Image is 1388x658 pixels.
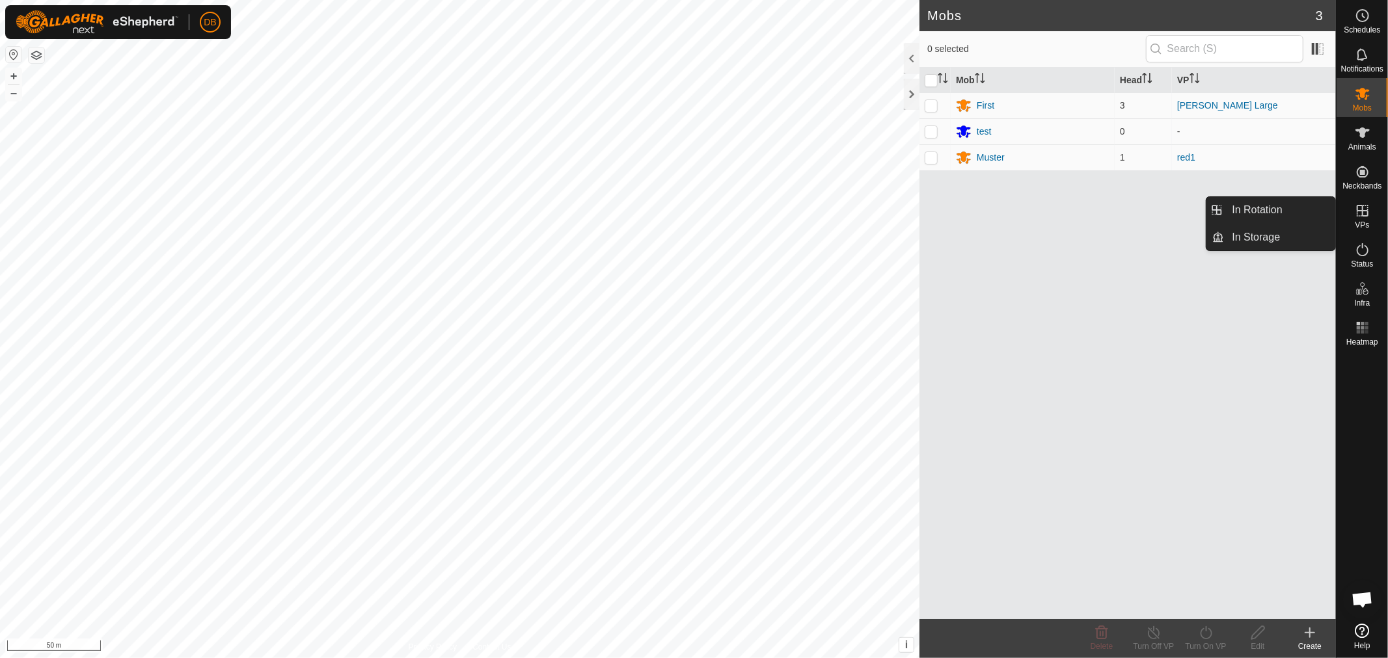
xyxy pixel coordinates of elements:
div: test [977,125,992,138]
div: Turn Off VP [1128,640,1180,652]
span: 0 selected [927,42,1146,56]
a: [PERSON_NAME] Large [1177,100,1278,111]
li: In Storage [1206,224,1335,250]
p-sorticon: Activate to sort [1190,75,1200,85]
div: Muster [977,151,1005,164]
span: In Rotation [1232,202,1283,218]
span: 3 [1120,100,1125,111]
span: Help [1354,642,1370,650]
span: Heatmap [1346,338,1378,346]
span: Schedules [1344,26,1380,34]
th: Mob [951,68,1115,93]
a: red1 [1177,152,1195,163]
img: Gallagher Logo [16,10,178,34]
span: 3 [1316,6,1323,25]
button: Reset Map [6,47,21,62]
span: In Storage [1232,230,1281,245]
td: - [1172,118,1336,144]
a: In Storage [1225,224,1336,250]
p-sorticon: Activate to sort [1142,75,1152,85]
div: Open chat [1343,580,1382,619]
span: Status [1351,260,1373,268]
p-sorticon: Activate to sort [975,75,985,85]
input: Search (S) [1146,35,1303,62]
span: Delete [1091,642,1113,651]
span: DB [204,16,216,29]
button: + [6,68,21,84]
a: Privacy Policy [409,641,457,653]
th: VP [1172,68,1336,93]
span: 1 [1120,152,1125,163]
h2: Mobs [927,8,1316,23]
a: Help [1337,618,1388,655]
span: VPs [1355,221,1369,229]
span: Neckbands [1342,182,1381,190]
button: i [899,638,914,652]
div: Turn On VP [1180,640,1232,652]
span: Animals [1348,143,1376,151]
button: Map Layers [29,47,44,63]
button: – [6,85,21,101]
span: Notifications [1341,65,1383,73]
span: i [905,639,908,650]
span: 0 [1120,126,1125,137]
p-sorticon: Activate to sort [938,75,948,85]
div: Edit [1232,640,1284,652]
div: First [977,99,994,112]
th: Head [1115,68,1172,93]
div: Create [1284,640,1336,652]
a: Contact Us [472,641,511,653]
span: Mobs [1353,104,1372,112]
li: In Rotation [1206,197,1335,223]
a: In Rotation [1225,197,1336,223]
span: Infra [1354,299,1370,307]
